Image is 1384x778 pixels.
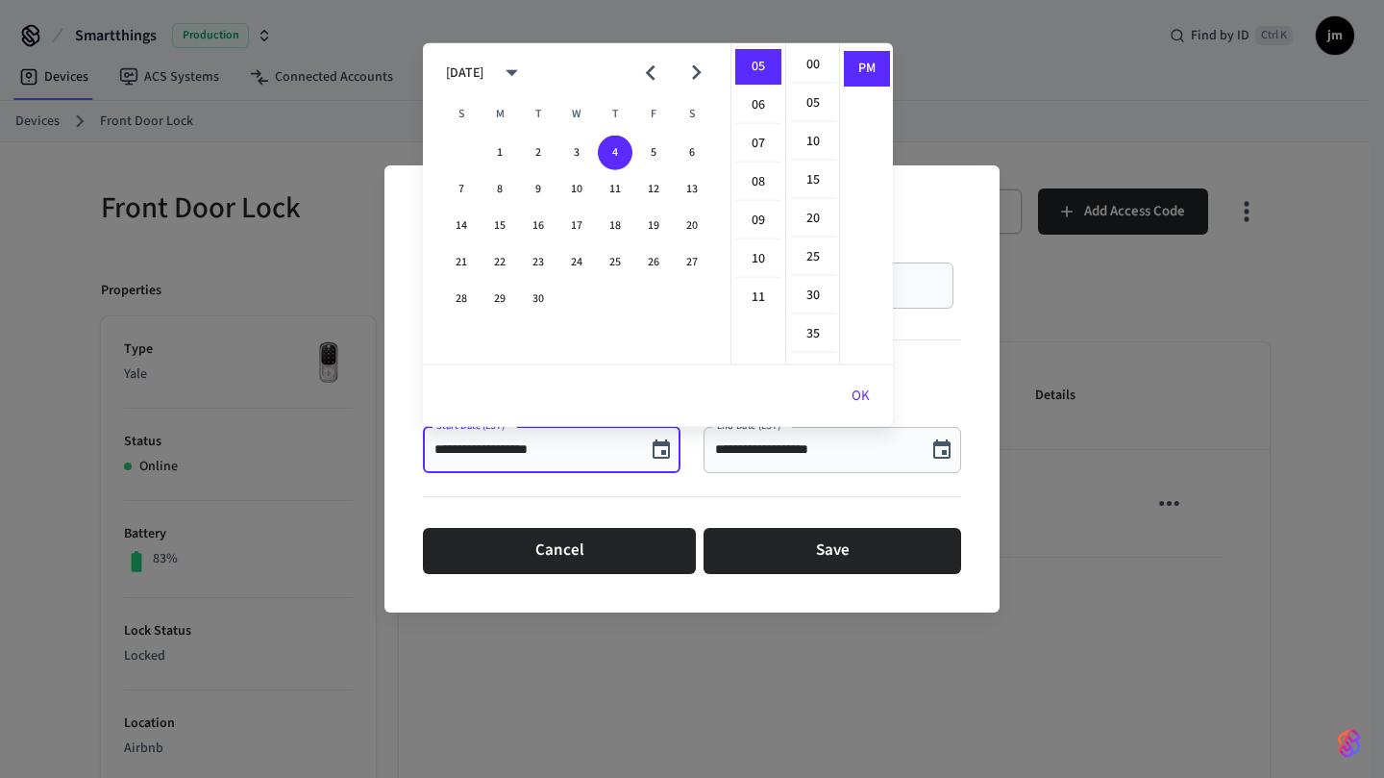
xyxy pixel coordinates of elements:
button: Choose date, selected date is Sep 4, 2025 [923,431,961,469]
li: 30 minutes [790,278,836,314]
img: SeamLogoGradient.69752ec5.svg [1338,728,1361,759]
li: 6 hours [735,88,781,124]
li: 0 minutes [790,47,836,84]
button: 14 [444,209,479,243]
div: [DATE] [446,63,483,83]
button: 30 [521,282,556,316]
span: Friday [636,95,671,134]
button: 11 [598,172,632,207]
li: 40 minutes [790,355,836,391]
button: 18 [598,209,632,243]
li: 11 hours [735,280,781,315]
button: 16 [521,209,556,243]
button: 24 [559,245,594,280]
button: 8 [482,172,517,207]
span: Monday [482,95,517,134]
button: Previous month [628,50,673,95]
li: 5 hours [735,49,781,86]
li: 8 hours [735,164,781,201]
li: 15 minutes [790,163,836,199]
button: Cancel [423,528,696,574]
button: 6 [675,136,709,170]
button: 23 [521,245,556,280]
button: 2 [521,136,556,170]
button: 28 [444,282,479,316]
li: 5 minutes [790,86,836,122]
ul: Select minutes [785,43,839,364]
button: 10 [559,172,594,207]
button: 13 [675,172,709,207]
button: 15 [482,209,517,243]
button: OK [828,373,893,419]
span: Saturday [675,95,709,134]
button: 25 [598,245,632,280]
li: 25 minutes [790,239,836,276]
button: 7 [444,172,479,207]
button: 3 [559,136,594,170]
button: 19 [636,209,671,243]
li: 20 minutes [790,201,836,238]
li: 35 minutes [790,316,836,353]
button: 12 [636,172,671,207]
span: Sunday [444,95,479,134]
ul: Select meridiem [839,43,893,364]
ul: Select hours [731,43,785,364]
li: PM [844,51,890,87]
button: 20 [675,209,709,243]
button: Next month [674,50,719,95]
button: calendar view is open, switch to year view [489,50,534,95]
label: End Date (EST) [717,418,785,433]
li: 10 hours [735,241,781,278]
button: 21 [444,245,479,280]
button: 1 [482,136,517,170]
button: 27 [675,245,709,280]
button: 17 [559,209,594,243]
button: Choose date, selected date is Sep 4, 2025 [642,431,680,469]
li: AM [844,13,890,49]
button: Save [704,528,961,574]
button: 29 [482,282,517,316]
button: 22 [482,245,517,280]
li: 4 hours [735,11,781,47]
button: 9 [521,172,556,207]
button: 5 [636,136,671,170]
li: 10 minutes [790,124,836,161]
button: 4 [598,136,632,170]
span: Wednesday [559,95,594,134]
li: 9 hours [735,203,781,239]
label: Start Date (EST) [436,418,510,433]
li: 7 hours [735,126,781,163]
span: Tuesday [521,95,556,134]
span: Thursday [598,95,632,134]
button: 26 [636,245,671,280]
